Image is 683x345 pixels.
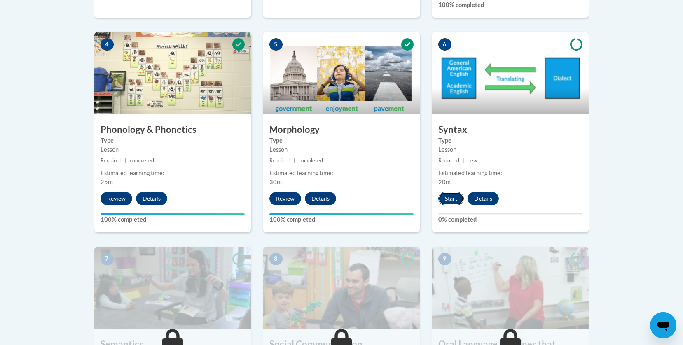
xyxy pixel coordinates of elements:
[438,145,582,154] div: Lesson
[463,157,464,164] span: |
[294,157,295,164] span: |
[438,253,451,265] span: 9
[269,215,414,224] label: 100% completed
[438,0,582,9] label: 100% completed
[432,123,589,136] h3: Syntax
[125,157,126,164] span: |
[269,169,414,178] div: Estimated learning time:
[263,123,420,136] h3: Morphology
[269,192,301,205] button: Review
[101,178,113,185] span: 25m
[94,32,251,114] img: Course Image
[432,247,589,329] img: Course Image
[305,192,336,205] button: Details
[438,178,451,185] span: 20m
[432,32,589,114] img: Course Image
[136,192,167,205] button: Details
[468,192,499,205] button: Details
[101,145,245,154] div: Lesson
[263,32,420,114] img: Course Image
[269,213,414,215] div: Your progress
[299,157,323,164] span: completed
[468,157,477,164] span: new
[269,38,283,51] span: 5
[263,247,420,329] img: Course Image
[269,145,414,154] div: Lesson
[650,312,676,338] iframe: Button to launch messaging window
[269,178,282,185] span: 30m
[101,169,245,178] div: Estimated learning time:
[269,136,414,145] label: Type
[438,169,582,178] div: Estimated learning time:
[438,215,582,224] label: 0% completed
[269,157,290,164] span: Required
[438,136,582,145] label: Type
[438,157,459,164] span: Required
[101,192,132,205] button: Review
[94,123,251,136] h3: Phonology & Phonetics
[438,192,464,205] button: Start
[101,38,114,51] span: 4
[101,136,245,145] label: Type
[101,157,122,164] span: Required
[94,247,251,329] img: Course Image
[101,253,114,265] span: 7
[438,38,451,51] span: 6
[101,213,245,215] div: Your progress
[130,157,154,164] span: completed
[101,215,245,224] label: 100% completed
[269,253,283,265] span: 8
